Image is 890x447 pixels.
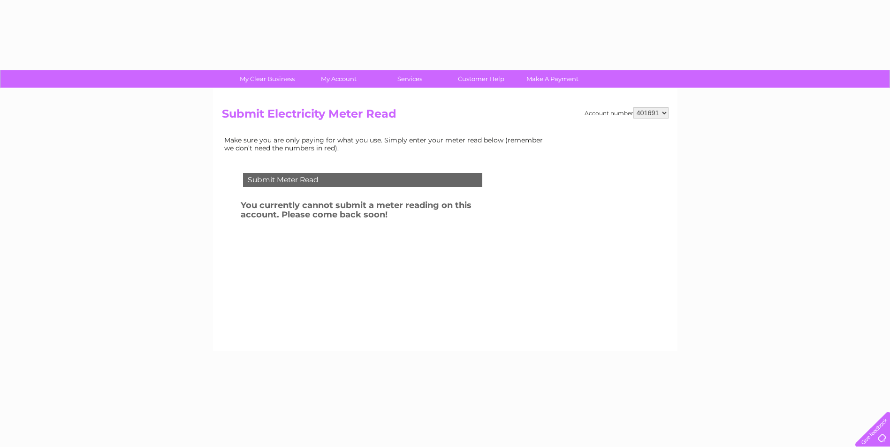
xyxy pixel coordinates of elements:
[222,107,669,125] h2: Submit Electricity Meter Read
[514,70,591,88] a: Make A Payment
[228,70,306,88] a: My Clear Business
[241,199,507,224] h3: You currently cannot submit a meter reading on this account. Please come back soon!
[371,70,449,88] a: Services
[442,70,520,88] a: Customer Help
[300,70,377,88] a: My Account
[243,173,482,187] div: Submit Meter Read
[585,107,669,119] div: Account number
[222,134,550,154] td: Make sure you are only paying for what you use. Simply enter your meter read below (remember we d...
